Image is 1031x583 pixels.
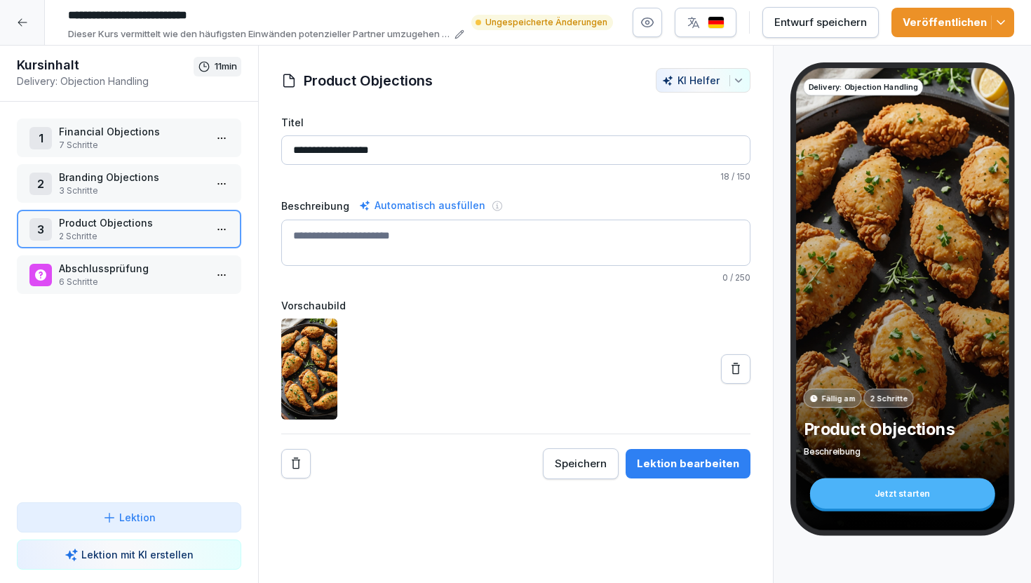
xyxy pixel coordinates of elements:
button: Lektion mit KI erstellen [17,540,241,570]
p: / 250 [281,272,750,284]
p: 3 Schritte [59,185,205,197]
span: 18 [720,171,729,182]
div: 1 [29,127,52,149]
div: Speichern [555,456,607,471]
div: Entwurf speichern [774,15,867,30]
p: Delivery: Objection Handling [808,81,917,93]
p: 2 Schritte [869,392,907,403]
button: Speichern [543,448,619,479]
button: Lektion bearbeiten [626,449,750,478]
button: Remove [281,449,311,478]
h1: Product Objections [304,70,433,91]
button: Lektion [17,502,241,532]
button: KI Helfer [656,68,750,93]
p: Branding Objections [59,170,205,185]
p: 11 min [215,60,237,74]
div: 2 [29,173,52,195]
p: 2 Schritte [59,230,205,243]
p: Abschlussprüfung [59,261,205,276]
p: Product Objections [59,215,205,230]
p: 6 Schritte [59,276,205,288]
p: Fällig am [821,392,856,403]
p: Ungespeicherte Änderungen [485,16,607,29]
p: Financial Objections [59,124,205,139]
div: KI Helfer [662,74,744,86]
div: 1Financial Objections7 Schritte [17,119,241,157]
div: Jetzt starten [809,478,995,509]
p: / 150 [281,170,750,183]
span: 0 [722,272,728,283]
button: Veröffentlichen [891,8,1014,37]
p: Lektion mit KI erstellen [81,547,194,562]
p: Lektion [119,510,156,525]
div: 2Branding Objections3 Schritte [17,164,241,203]
p: Beschreibung [803,445,1001,457]
p: 7 Schritte [59,139,205,152]
h1: Kursinhalt [17,57,194,74]
img: de.svg [708,16,725,29]
label: Vorschaubild [281,298,750,313]
div: Lektion bearbeiten [637,456,739,471]
label: Titel [281,115,750,130]
div: Veröffentlichen [903,15,1003,30]
div: Abschlussprüfung6 Schritte [17,255,241,294]
div: Automatisch ausfüllen [356,197,488,214]
button: Entwurf speichern [762,7,879,38]
label: Beschreibung [281,199,349,213]
div: 3Product Objections2 Schritte [17,210,241,248]
p: Delivery: Objection Handling [17,74,194,88]
p: Product Objections [803,418,1001,438]
div: 3 [29,218,52,241]
img: lpgu8gqf2dlidiblbkxmq5m3.png [281,319,337,420]
p: Dieser Kurs vermittelt wie den häufigsten Einwänden potenzieller Partner umzugehen und diese erfo... [68,27,450,41]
